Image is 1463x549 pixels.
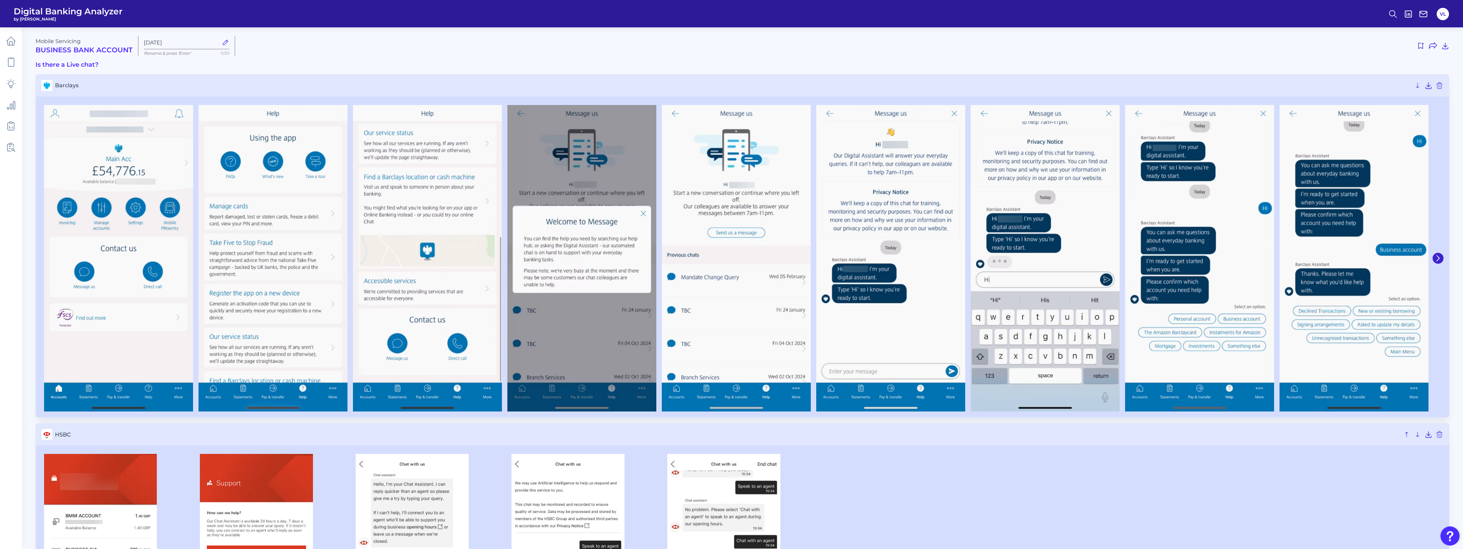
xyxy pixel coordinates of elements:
span: Digital Banking Analyzer [14,6,123,16]
p: Rename & press 'Enter' [144,51,229,56]
span: by [PERSON_NAME] [14,16,123,22]
span: 11/50 [220,51,229,56]
h2: Business Bank Account [36,46,133,54]
img: Barclays [1280,105,1428,412]
span: Barclays [55,82,1411,89]
h3: Is there a Live chat? [36,61,1449,69]
img: Barclays [662,105,811,412]
img: Barclays [44,105,193,412]
button: Open Resource Center [1440,526,1460,546]
span: HSBC [55,431,1400,438]
img: Barclays [507,105,656,412]
img: Barclays [353,105,502,412]
div: Mobile Servicing [36,38,133,54]
img: Barclays [1125,105,1274,412]
img: Barclays [816,105,965,412]
button: VL [1437,8,1449,20]
img: Barclays [199,105,347,412]
img: Barclays [971,105,1120,412]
